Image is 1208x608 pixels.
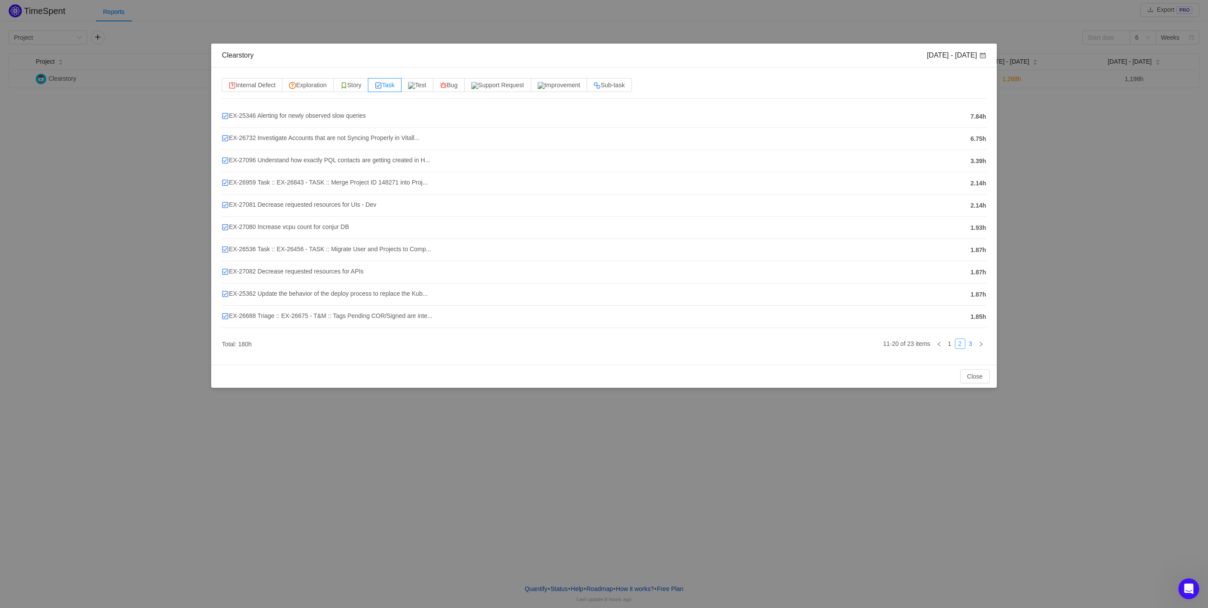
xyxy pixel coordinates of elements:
img: 10316 [594,82,601,89]
button: Close [960,369,990,383]
img: 10318 [222,290,229,297]
span: 1.87h [971,268,986,277]
img: 10303 [440,82,447,89]
span: EX-25362 Update the behavior of the deploy process to replace the Kub... [222,290,427,297]
iframe: Intercom live chat [1178,578,1199,599]
img: 10318 [222,246,229,253]
li: 11-20 of 23 items [883,338,930,349]
img: 10304 [229,82,236,89]
span: Test [408,82,426,89]
span: EX-26959 Task :: EX-26843 - TASK :: Merge Project ID 148271 into Proj... [222,179,427,186]
img: 10320 [289,82,296,89]
div: Clearstory [222,51,254,60]
img: 10318 [222,224,229,231]
img: 10318 [222,113,229,120]
li: Next Page [976,338,986,349]
i: icon: right [978,342,984,347]
span: 1.93h [971,223,986,232]
span: EX-26732 Investigate Accounts that are not Syncing Properly in Vitall... [222,134,419,141]
img: 10653 [538,82,545,89]
span: EX-27081 Decrease requested resources for UIs - Dev [222,201,376,208]
img: 10318 [375,82,382,89]
span: Sub-task [594,82,625,89]
span: 3.39h [971,157,986,166]
a: 1 [945,339,954,348]
img: 10318 [222,202,229,208]
span: 2.14h [971,179,986,188]
span: EX-26536 Task :: EX-26456 - TASK :: Migrate User and Projects to Comp... [222,246,431,253]
div: [DATE] - [DATE] [927,51,986,60]
span: Improvement [538,82,580,89]
span: Internal Defect [229,82,275,89]
span: EX-25346 Alerting for newly observed slow queries [222,112,366,119]
span: EX-27082 Decrease requested resources for APIs [222,268,364,275]
a: 2 [955,339,965,348]
i: icon: left [937,342,942,347]
span: 2.14h [971,201,986,210]
li: Previous Page [934,338,944,349]
span: EX-26688 Triage :: EX-26675 - T&M :: Tags Pending COR/Signed are inte... [222,312,432,319]
span: EX-27080 Increase vcpu count for conjur DB [222,223,349,230]
span: 1.87h [971,290,986,299]
span: Support Request [471,82,524,89]
img: 10318 [222,313,229,320]
span: Bug [440,82,458,89]
span: 1.85h [971,312,986,321]
span: 1.87h [971,246,986,255]
span: 6.75h [971,134,986,143]
span: Total: 180h [222,341,252,348]
span: Task [375,82,395,89]
img: 10318 [222,157,229,164]
a: 3 [966,339,975,348]
li: 3 [965,338,976,349]
img: 10318 [222,179,229,186]
span: EX-27096 Understand how exactly PQL contacts are getting created in H... [222,157,430,164]
span: Story [340,82,362,89]
span: Exploration [289,82,326,89]
img: 10318 [222,268,229,275]
img: 10789 [471,82,478,89]
span: 7.84h [971,112,986,121]
img: 10315 [340,82,347,89]
img: 10654 [408,82,415,89]
img: 10318 [222,135,229,142]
